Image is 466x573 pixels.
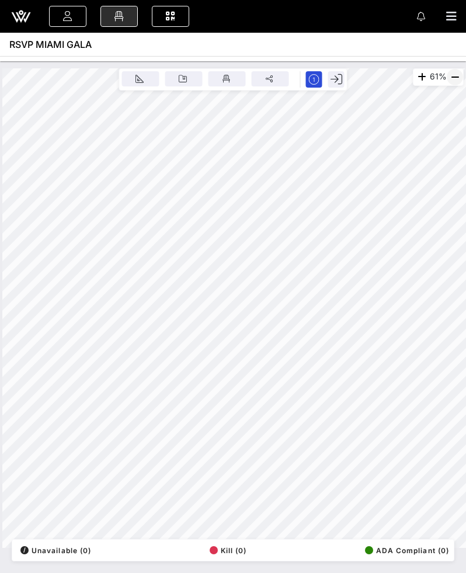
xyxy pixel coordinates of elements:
button: ADA Compliant (0) [361,542,449,558]
button: /Unavailable (0) [17,542,91,558]
span: RSVP MIAMI GALA [9,37,92,51]
button: Kill (0) [206,542,247,558]
div: 61% [413,68,464,86]
div: / [20,546,29,554]
span: Kill (0) [210,546,247,555]
span: ADA Compliant (0) [365,546,449,555]
span: Unavailable (0) [20,546,91,555]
